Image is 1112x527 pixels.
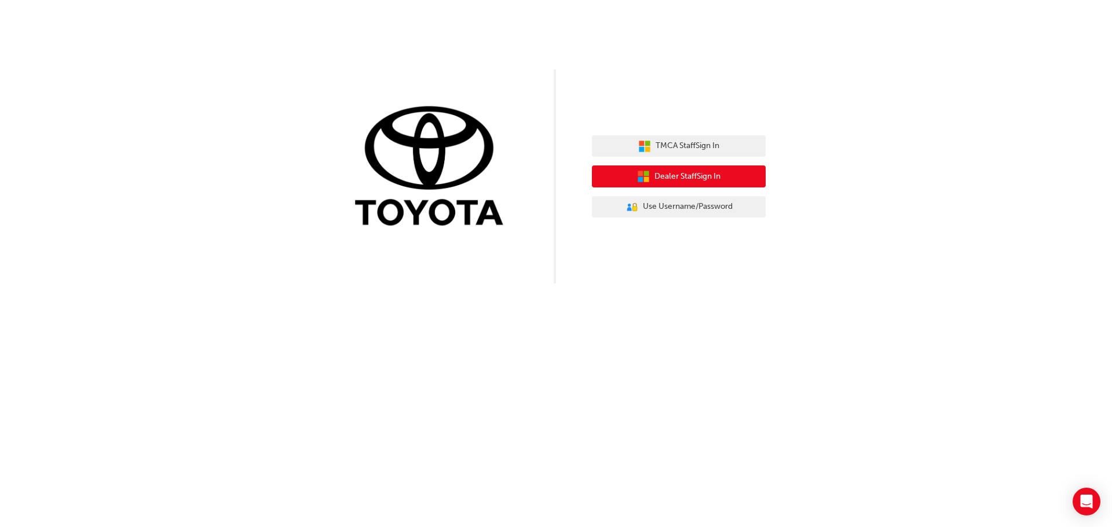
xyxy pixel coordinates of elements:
[643,200,733,213] span: Use Username/Password
[592,165,766,187] button: Dealer StaffSign In
[656,139,719,153] span: TMCA Staff Sign In
[592,135,766,157] button: TMCA StaffSign In
[346,104,520,231] img: Trak
[654,170,720,183] span: Dealer Staff Sign In
[1073,488,1100,515] div: Open Intercom Messenger
[592,196,766,218] button: Use Username/Password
